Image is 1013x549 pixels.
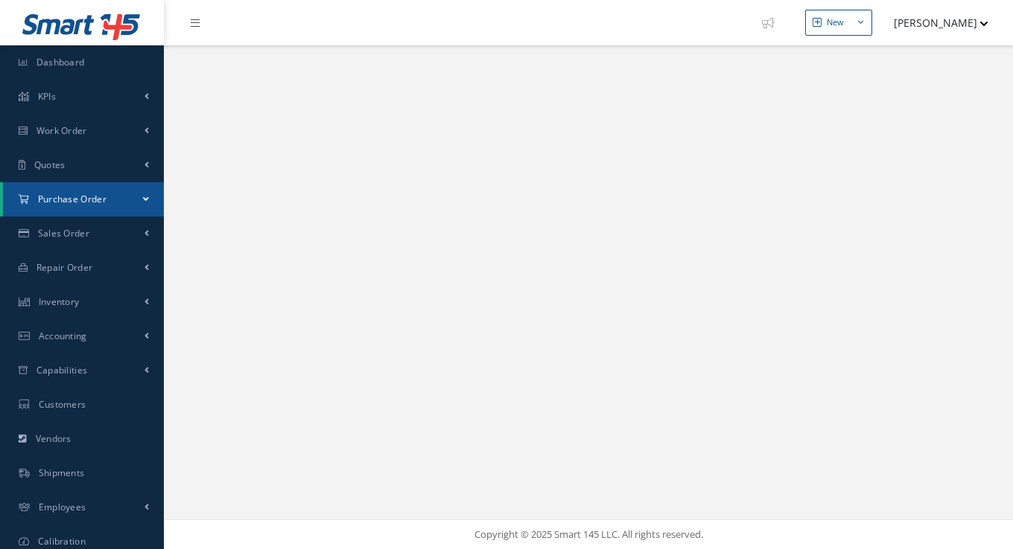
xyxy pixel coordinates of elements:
[38,90,56,103] span: KPIs
[34,158,66,171] span: Quotes
[36,261,93,274] span: Repair Order
[38,227,89,240] span: Sales Order
[39,330,87,342] span: Accounting
[880,8,988,37] button: [PERSON_NAME]
[39,466,85,479] span: Shipments
[39,295,80,308] span: Inventory
[36,432,72,445] span: Vendors
[36,124,87,137] span: Work Order
[179,527,998,542] div: Copyright © 2025 Smart 145 LLC. All rights reserved.
[805,10,872,36] button: New
[827,16,844,29] div: New
[39,501,86,513] span: Employees
[39,398,86,411] span: Customers
[3,182,164,216] a: Purchase Order
[38,535,86,548] span: Calibration
[36,364,88,376] span: Capabilities
[38,193,107,205] span: Purchase Order
[36,56,85,68] span: Dashboard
